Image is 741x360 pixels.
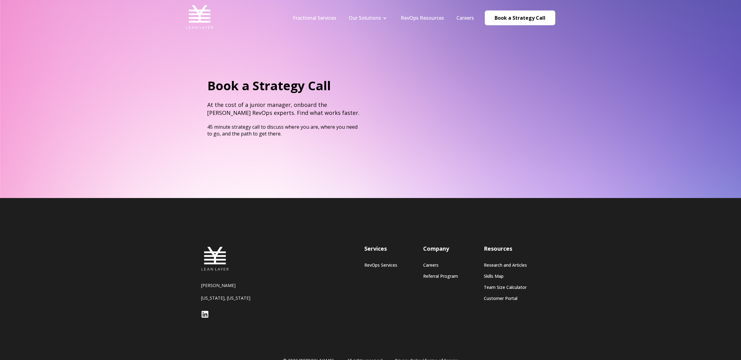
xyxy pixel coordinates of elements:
[485,10,555,25] a: Book a Strategy Call
[364,245,397,253] h3: Services
[201,282,278,288] p: [PERSON_NAME]
[364,262,397,268] a: RevOps Services
[484,245,527,253] h3: Resources
[456,14,474,21] a: Careers
[201,295,278,301] p: [US_STATE], [US_STATE]
[293,14,336,21] a: Fractional Services
[423,273,458,279] a: Referral Program
[186,3,213,31] img: Lean Layer Logo
[401,14,444,21] a: RevOps Resources
[484,262,527,268] a: Research and Articles
[201,245,229,273] img: Lean Layer
[207,123,360,137] p: 45 minute strategy call to discuss where you are, where you need to go, and the path to get there.
[349,14,381,21] a: Our Solutions
[484,273,527,279] a: Skills Map
[423,245,458,253] h3: Company
[484,296,527,301] a: Customer Portal
[207,77,360,94] h1: Book a Strategy Call
[484,285,527,290] a: Team Size Calculator
[423,262,458,268] a: Careers
[287,14,480,21] div: Navigation Menu
[207,101,360,116] h4: At the cost of a junior manager, onboard the [PERSON_NAME] RevOps experts. Find what works faster.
